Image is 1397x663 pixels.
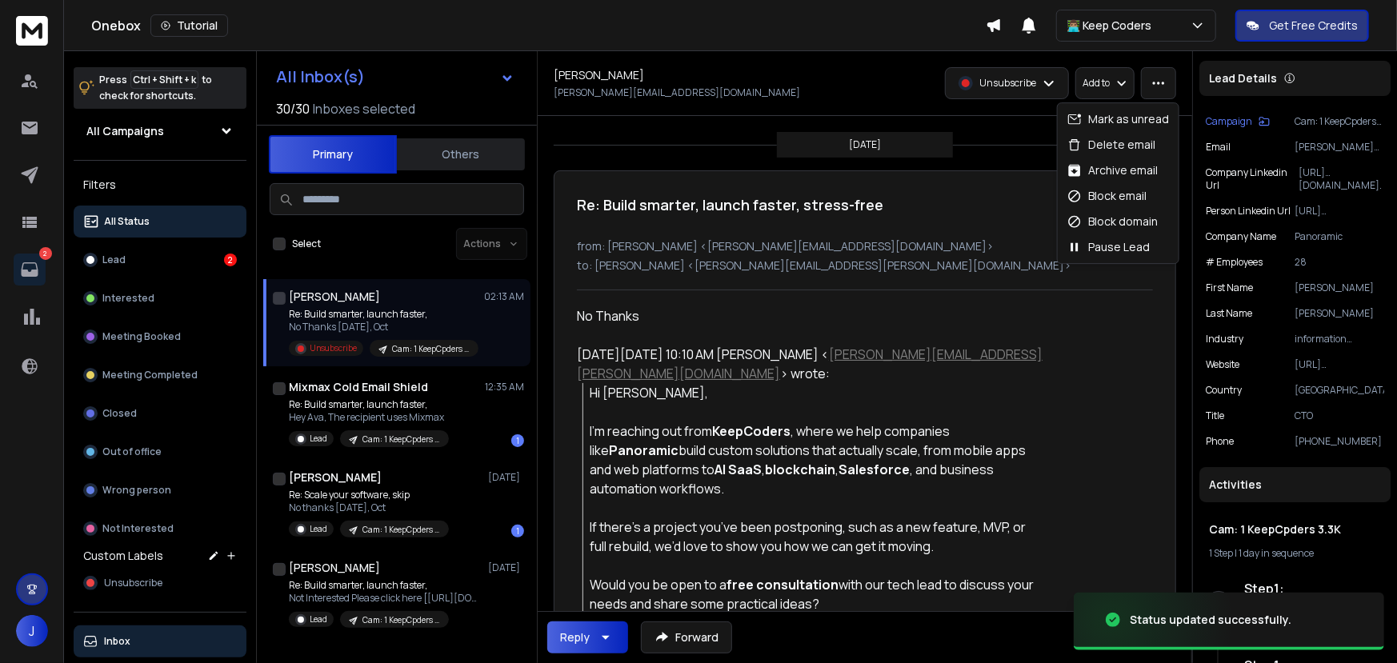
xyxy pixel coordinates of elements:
[276,99,310,118] span: 30 / 30
[590,517,1044,556] div: If there’s a project you’ve been postponing, such as a new feature, MVP, or full rebuild, we’d lo...
[1067,188,1147,204] div: Block email
[269,135,397,174] button: Primary
[560,629,590,645] div: Reply
[1206,358,1239,371] p: Website
[289,560,380,576] h1: [PERSON_NAME]
[102,407,137,420] p: Closed
[39,247,52,260] p: 2
[362,524,439,536] p: Cam: 1 KeepCpders 3.3K
[1206,256,1263,269] p: # Employees
[74,174,246,196] h3: Filters
[1206,205,1291,218] p: Person Linkedin Url
[1295,230,1384,243] p: Panoramic
[289,579,481,592] p: Re: Build smarter, launch faster,
[1206,384,1242,397] p: Country
[104,215,150,228] p: All Status
[1239,546,1314,560] span: 1 day in sequence
[1209,521,1381,537] h1: Cam: 1 KeepCpders 3.3K
[577,258,1153,274] p: to: [PERSON_NAME] <[PERSON_NAME][EMAIL_ADDRESS][PERSON_NAME][DOMAIN_NAME]>
[610,441,679,459] strong: Panoramic
[310,523,327,535] p: Lead
[104,635,130,648] p: Inbox
[102,445,162,458] p: Out of office
[554,86,800,99] p: [PERSON_NAME][EMAIL_ADDRESS][DOMAIN_NAME]
[1295,282,1384,294] p: [PERSON_NAME]
[313,99,415,118] h3: Inboxes selected
[488,561,524,574] p: [DATE]
[1209,546,1233,560] span: 1 Step
[1067,111,1169,127] div: Mark as unread
[1295,205,1384,218] p: [URL][DOMAIN_NAME]
[1269,18,1358,34] p: Get Free Credits
[1295,141,1384,154] p: [PERSON_NAME][EMAIL_ADDRESS][DOMAIN_NAME]
[849,138,881,151] p: [DATE]
[1299,166,1384,192] p: [URL][DOMAIN_NAME].
[289,321,478,333] p: No Thanks [DATE], Oct
[292,238,321,250] label: Select
[102,484,171,497] p: Wrong person
[392,343,469,355] p: Cam: 1 KeepCpders 3.3K
[1067,162,1158,178] div: Archive email
[511,525,524,537] div: 1
[577,306,1044,326] div: No Thanks
[715,461,763,478] strong: AI SaaS
[310,342,357,354] p: Unsubscribe
[1206,409,1224,422] p: title
[1206,307,1252,320] p: Last Name
[1206,166,1299,192] p: Company Linkedin Url
[130,70,198,89] span: Ctrl + Shift + k
[1067,18,1158,34] p: 👨🏽‍💻 Keep Coders
[16,615,48,647] span: J
[727,576,839,593] strong: free consultation
[289,411,449,424] p: Hey Ava, The recipient uses Mixmax
[102,254,126,266] p: Lead
[554,67,644,83] h1: [PERSON_NAME]
[91,14,986,37] div: Onebox
[1206,141,1231,154] p: Email
[1295,384,1384,397] p: [GEOGRAPHIC_DATA]
[1209,547,1381,560] div: |
[310,433,327,445] p: Lead
[289,469,382,485] h1: [PERSON_NAME]
[1295,333,1384,345] p: information technology & services
[484,290,524,303] p: 02:13 AM
[1295,307,1384,320] p: [PERSON_NAME]
[1295,435,1384,448] p: [PHONE_NUMBER]
[641,621,732,653] button: Forward
[485,381,524,393] p: 12:35 AM
[1209,70,1277,86] p: Lead Details
[289,489,449,501] p: Re: Scale your software, skip
[362,433,439,445] p: Cam: 1 KeepCpders 3.3K
[1067,239,1150,255] div: Pause Lead
[102,292,154,305] p: Interested
[289,592,481,605] p: Not Interested Please click here [[URL][DOMAIN_NAME][DOMAIN_NAME]] to book a call
[289,398,449,411] p: Re: Build smarter, launch faster,
[1244,579,1384,598] h6: Step 1 :
[289,289,380,305] h1: [PERSON_NAME]
[590,575,1044,613] div: Would you be open to a with our tech lead to discuss your needs and share some practical ideas?
[104,577,162,589] span: Unsubscribe
[1206,333,1243,345] p: Industry
[289,308,478,321] p: Re: Build smarter, launch faster,
[1206,115,1252,128] p: Campaign
[102,522,174,535] p: Not Interested
[276,69,365,85] h1: All Inbox(s)
[1206,230,1276,243] p: Company Name
[1067,137,1155,153] div: Delete email
[577,194,883,216] h1: Re: Build smarter, launch faster, stress-free
[102,330,181,343] p: Meeting Booked
[488,471,524,484] p: [DATE]
[1199,467,1391,502] div: Activities
[310,613,327,625] p: Lead
[1067,214,1158,230] div: Block domain
[839,461,911,478] strong: Salesforce
[1295,256,1384,269] p: 28
[102,369,198,381] p: Meeting Completed
[1206,435,1234,448] p: Phone
[511,434,524,447] div: 1
[577,345,1044,383] div: [DATE][DATE] 10:10 AM [PERSON_NAME] < > wrote:
[979,77,1036,90] p: Unsubscribe
[1295,409,1384,422] p: CTO
[224,254,237,266] div: 2
[289,379,428,395] h1: Mixmax Cold Email Shield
